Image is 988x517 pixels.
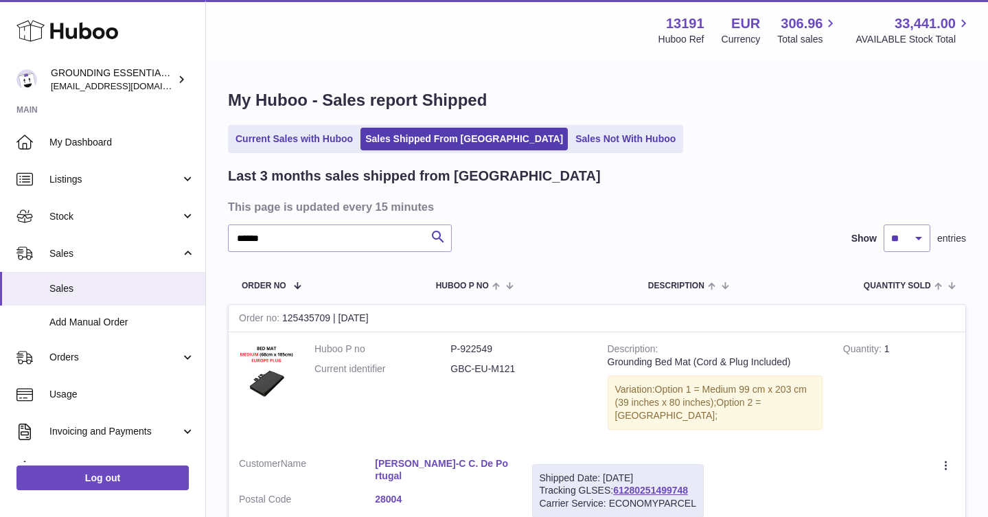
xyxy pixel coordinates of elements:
[615,384,807,408] span: Option 1 = Medium 99 cm x 203 cm (39 inches x 80 inches);
[314,363,450,376] dt: Current identifier
[777,14,838,46] a: 306.96 Total sales
[49,388,195,401] span: Usage
[49,136,195,149] span: My Dashboard
[648,282,704,290] span: Description
[239,343,294,398] img: 131911721136534.jpg
[239,457,375,487] dt: Name
[231,128,358,150] a: Current Sales with Huboo
[49,210,181,223] span: Stock
[540,472,696,485] div: Shipped Date: [DATE]
[864,282,931,290] span: Quantity Sold
[855,33,972,46] span: AVAILABLE Stock Total
[49,247,181,260] span: Sales
[360,128,568,150] a: Sales Shipped From [GEOGRAPHIC_DATA]
[851,232,877,245] label: Show
[613,485,688,496] a: 61280251499748
[228,199,963,214] h3: This page is updated every 15 minutes
[855,14,972,46] a: 33,441.00 AVAILABLE Stock Total
[229,305,965,332] div: 125435709 | [DATE]
[49,173,181,186] span: Listings
[436,282,489,290] span: Huboo P no
[450,343,586,356] dd: P-922549
[239,312,282,327] strong: Order no
[608,343,658,358] strong: Description
[722,33,761,46] div: Currency
[615,397,761,421] span: Option 2 = [GEOGRAPHIC_DATA];
[608,356,823,369] div: Grounding Bed Mat (Cord & Plug Included)
[49,282,195,295] span: Sales
[540,497,696,510] div: Carrier Service: ECONOMYPARCEL
[228,167,601,185] h2: Last 3 months sales shipped from [GEOGRAPHIC_DATA]
[777,33,838,46] span: Total sales
[731,14,760,33] strong: EUR
[242,282,286,290] span: Order No
[937,232,966,245] span: entries
[228,89,966,111] h1: My Huboo - Sales report Shipped
[833,332,965,446] td: 1
[375,493,511,506] a: 28004
[895,14,956,33] span: 33,441.00
[781,14,823,33] span: 306.96
[239,458,281,469] span: Customer
[49,316,195,329] span: Add Manual Order
[49,425,181,438] span: Invoicing and Payments
[314,343,450,356] dt: Huboo P no
[571,128,680,150] a: Sales Not With Huboo
[51,67,174,93] div: GROUNDING ESSENTIALS INTERNATIONAL SLU
[16,466,189,490] a: Log out
[51,80,202,91] span: [EMAIL_ADDRESS][DOMAIN_NAME]
[608,376,823,430] div: Variation:
[450,363,586,376] dd: GBC-EU-M121
[239,493,375,509] dt: Postal Code
[666,14,704,33] strong: 13191
[49,351,181,364] span: Orders
[16,69,37,90] img: espenwkopperud@gmail.com
[843,343,884,358] strong: Quantity
[375,457,511,483] a: [PERSON_NAME]-C C. De Portugal
[658,33,704,46] div: Huboo Ref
